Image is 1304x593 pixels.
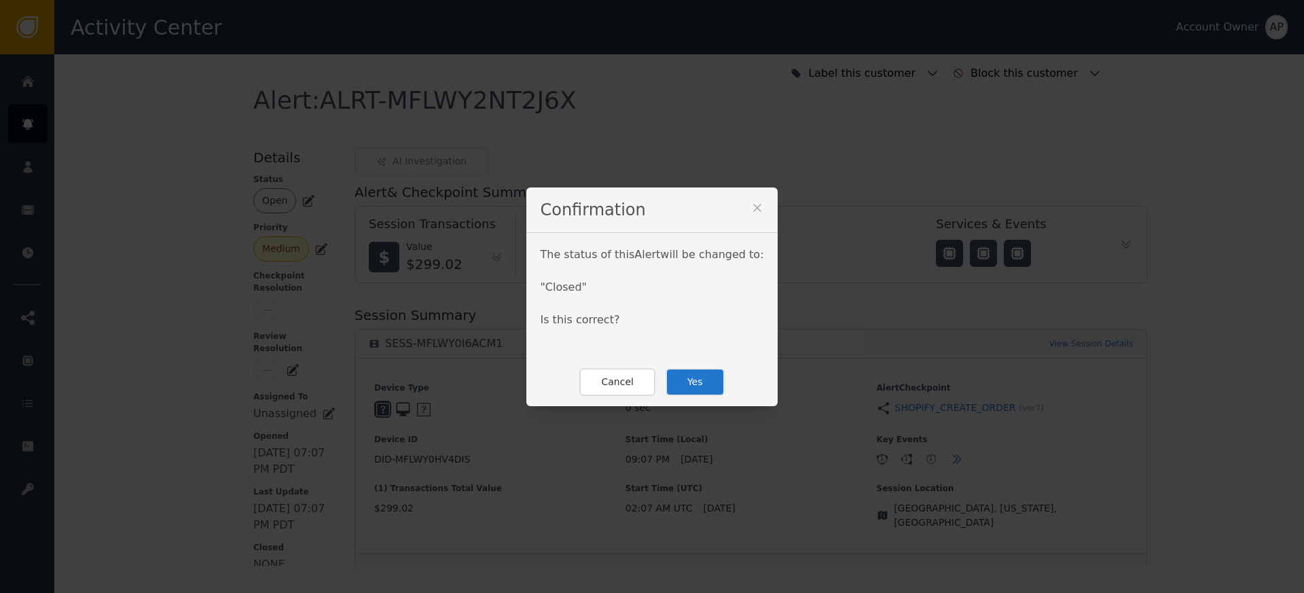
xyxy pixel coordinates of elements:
[540,281,586,293] span: " Closed "
[540,313,619,326] span: Is this correct?
[666,368,725,396] button: Yes
[579,368,655,396] button: Cancel
[540,248,763,261] span: The status of this Alert will be changed to:
[526,187,777,233] div: Confirmation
